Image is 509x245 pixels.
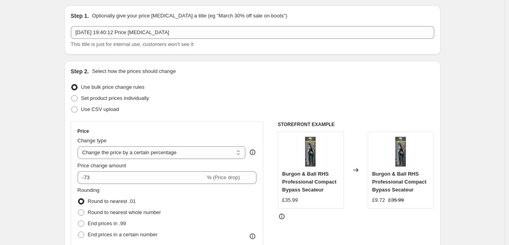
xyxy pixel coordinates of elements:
[78,128,89,134] h3: Price
[78,138,107,144] span: Change type
[88,198,136,204] span: Round to nearest .01
[385,136,417,168] img: GTO-PRL1__99456.1609932093.1280.1280_80x.jpg
[282,196,298,204] div: £35.99
[71,12,89,20] h2: Step 1.
[88,220,126,226] span: End prices in .99
[88,232,158,237] span: End prices in a certain number
[81,84,144,90] span: Use bulk price change rules
[92,12,287,20] p: Optionally give your price [MEDICAL_DATA] a title (eg "March 30% off sale on boots")
[249,148,256,156] div: help
[278,121,434,128] h6: STOREFRONT EXAMPLE
[71,67,89,75] h2: Step 2.
[78,171,205,184] input: -15
[78,163,126,168] span: Price change amount
[71,41,194,47] span: This title is just for internal use, customers won't see it
[81,95,149,101] span: Set product prices individually
[372,196,385,204] div: £9.72
[92,67,176,75] p: Select how the prices should change
[388,196,404,204] strike: £35.99
[78,187,100,193] span: Rounding
[88,209,161,215] span: Round to nearest whole number
[71,26,434,39] input: 30% off holiday sale
[207,174,240,180] span: % (Price drop)
[372,171,426,193] span: Burgon & Ball RHS Professional Compact Bypass Secateur
[81,106,119,112] span: Use CSV upload
[295,136,327,168] img: GTO-PRL1__99456.1609932093.1280.1280_80x.jpg
[282,171,336,193] span: Burgon & Ball RHS Professional Compact Bypass Secateur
